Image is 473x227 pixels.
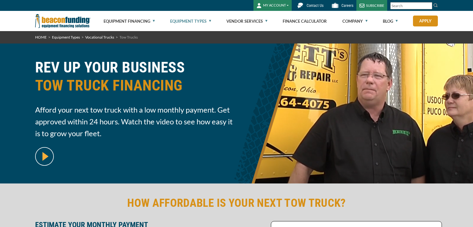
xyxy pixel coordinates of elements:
span: Contact Us [307,3,323,8]
span: Careers [341,3,353,8]
a: Equipment Types [52,35,80,39]
a: Apply [413,16,438,26]
a: Company [342,11,368,31]
h2: HOW AFFORDABLE IS YOUR NEXT TOW TRUCK? [35,196,438,210]
img: Search [433,3,438,8]
span: Afford your next tow truck with a low monthly payment. Get approved within 24 hours. Watch the vi... [35,104,233,139]
input: Search [390,2,432,9]
img: video modal pop-up play button [35,147,54,166]
span: TOW TRUCK FINANCING [35,76,233,95]
h1: REV UP YOUR BUSINESS [35,58,233,99]
a: Finance Calculator [283,11,327,31]
a: HOME [35,35,47,39]
a: Clear search text [426,3,431,8]
a: Blog [383,11,398,31]
a: Equipment Types [170,11,211,31]
a: Equipment Financing [104,11,155,31]
span: Tow Trucks [119,35,138,39]
a: Vendor Services [226,11,267,31]
img: Beacon Funding Corporation logo [35,11,90,31]
a: Vocational Trucks [85,35,114,39]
